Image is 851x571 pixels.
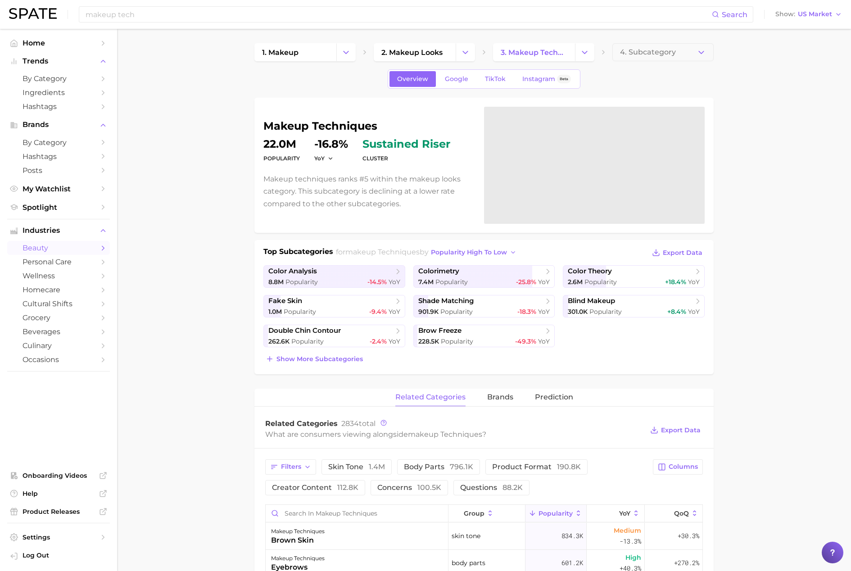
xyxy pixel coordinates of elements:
a: cultural shifts [7,297,110,311]
a: Hashtags [7,150,110,163]
span: 112.8k [337,483,358,492]
span: 834.3k [561,530,583,541]
input: Search in makeup techniques [266,505,448,522]
a: Ingredients [7,86,110,100]
div: brown skin [271,535,325,546]
span: sustained riser [362,139,450,150]
dd: -16.8% [314,139,348,150]
button: QoQ [645,505,702,522]
a: by Category [7,136,110,150]
span: 1.4m [369,462,385,471]
a: grocery [7,311,110,325]
span: occasions [23,355,95,364]
span: YoY [688,278,700,286]
div: makeup techniques [271,553,325,564]
a: Posts [7,163,110,177]
h1: Top Subcategories [263,246,333,260]
span: -2.4% [370,337,387,345]
span: 7.4m [418,278,434,286]
span: Settings [23,533,95,541]
span: QoQ [674,510,689,517]
span: Trends [23,57,95,65]
span: Popularity [440,308,473,316]
span: product format [492,463,581,471]
span: Google [445,75,468,83]
a: Settings [7,530,110,544]
button: YoY [587,505,645,522]
div: What are consumers viewing alongside ? [265,428,643,440]
span: makeup techniques [408,430,482,439]
a: homecare [7,283,110,297]
span: culinary [23,341,95,350]
a: wellness [7,269,110,283]
span: -14.5% [367,278,387,286]
span: TikTok [485,75,506,83]
span: Popularity [284,308,316,316]
span: 2.6m [568,278,583,286]
a: culinary [7,339,110,353]
span: Brands [23,121,95,129]
a: Help [7,487,110,500]
span: Industries [23,227,95,235]
a: Spotlight [7,200,110,214]
button: 4. Subcategory [612,43,714,61]
span: Product Releases [23,508,95,516]
span: related categories [395,393,466,401]
span: 901.9k [418,308,439,316]
span: cultural shifts [23,299,95,308]
a: Product Releases [7,505,110,518]
span: Prediction [535,393,573,401]
dt: cluster [362,153,450,164]
span: YoY [389,308,400,316]
span: wellness [23,272,95,280]
a: InstagramBeta [515,71,579,87]
span: Hashtags [23,102,95,111]
span: +8.4% [667,308,686,316]
a: 2. makeup looks [374,43,456,61]
a: brow freeze228.5k Popularity-49.3% YoY [413,325,555,347]
a: TikTok [477,71,513,87]
span: color analysis [268,267,317,276]
span: personal care [23,258,95,266]
a: beauty [7,241,110,255]
dt: Popularity [263,153,300,164]
button: YoY [314,154,334,162]
span: Popularity [584,278,617,286]
span: questions [460,484,523,491]
a: colorimetry7.4m Popularity-25.8% YoY [413,265,555,288]
span: YoY [314,154,325,162]
span: 796.1k [450,462,473,471]
button: Show more subcategories [263,353,365,365]
span: 301.0k [568,308,588,316]
a: Overview [389,71,436,87]
span: beauty [23,244,95,252]
span: concerns [377,484,441,491]
span: Posts [23,166,95,175]
button: Brands [7,118,110,131]
button: ShowUS Market [773,9,844,20]
span: Popularity [441,337,473,345]
span: grocery [23,313,95,322]
a: Log out. Currently logged in with e-mail yumi.toki@spate.nyc. [7,548,110,564]
a: Google [437,71,476,87]
span: -49.3% [515,337,536,345]
span: Search [722,10,747,19]
span: -18.3% [517,308,536,316]
a: by Category [7,72,110,86]
span: Beta [560,75,568,83]
a: Hashtags [7,100,110,113]
div: makeup techniques [271,526,325,537]
img: SPATE [9,8,57,19]
button: Change Category [456,43,475,61]
span: colorimetry [418,267,459,276]
span: Export Data [663,249,702,257]
a: shade matching901.9k Popularity-18.3% YoY [413,295,555,317]
span: Export Data [661,426,701,434]
span: Spotlight [23,203,95,212]
a: beverages [7,325,110,339]
span: Medium [614,525,641,536]
a: occasions [7,353,110,367]
button: Export Data [648,424,703,436]
span: YoY [538,308,550,316]
span: body parts [404,463,473,471]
